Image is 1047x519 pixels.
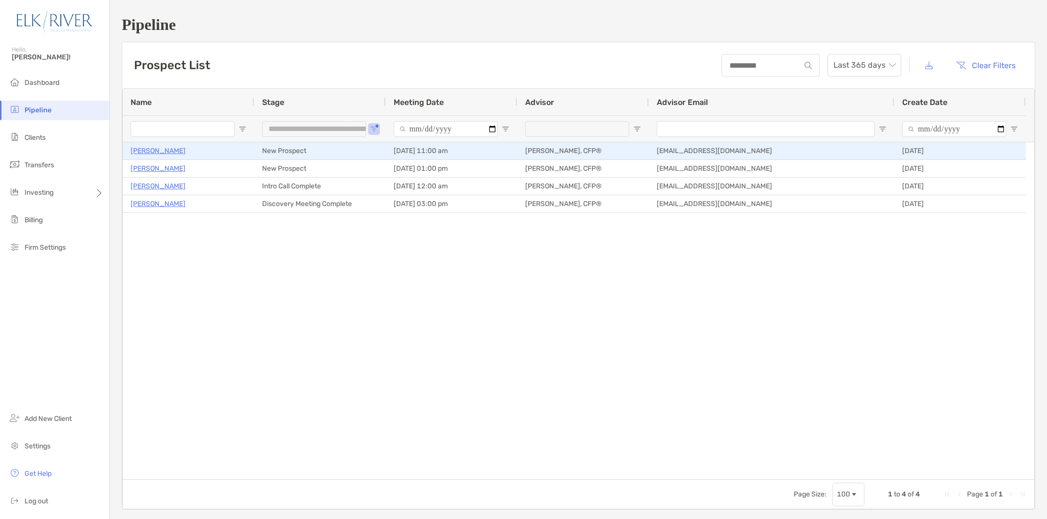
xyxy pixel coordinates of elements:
span: [PERSON_NAME]! [12,53,104,61]
button: Open Filter Menu [1010,125,1018,133]
div: [PERSON_NAME], CFP® [517,142,649,159]
input: Advisor Email Filter Input [657,121,875,137]
span: Settings [25,442,51,450]
div: [DATE] [894,195,1026,212]
div: New Prospect [254,142,386,159]
span: Name [131,98,152,107]
span: 1 [888,490,892,498]
img: Zoe Logo [12,4,98,39]
img: settings icon [9,440,21,451]
h3: Prospect List [134,58,210,72]
a: [PERSON_NAME] [131,145,186,157]
a: [PERSON_NAME] [131,162,186,175]
img: firm-settings icon [9,241,21,253]
button: Open Filter Menu [370,125,378,133]
div: [PERSON_NAME], CFP® [517,160,649,177]
div: [PERSON_NAME], CFP® [517,178,649,195]
div: Next Page [1007,491,1015,498]
div: [DATE] 12:00 am [386,178,517,195]
span: 1 [998,490,1003,498]
input: Create Date Filter Input [902,121,1006,137]
a: [PERSON_NAME] [131,180,186,192]
div: [DATE] [894,160,1026,177]
div: Discovery Meeting Complete [254,195,386,212]
div: [DATE] [894,142,1026,159]
span: Meeting Date [394,98,444,107]
button: Open Filter Menu [879,125,886,133]
span: Log out [25,497,48,505]
div: Page Size [832,483,864,506]
span: Last 365 days [833,54,895,76]
a: [PERSON_NAME] [131,198,186,210]
span: Advisor Email [657,98,708,107]
span: Page [967,490,983,498]
img: billing icon [9,213,21,225]
button: Open Filter Menu [239,125,246,133]
span: Pipeline [25,106,52,114]
div: First Page [943,491,951,498]
span: of [991,490,997,498]
img: input icon [805,62,812,69]
div: [PERSON_NAME], CFP® [517,195,649,212]
img: clients icon [9,131,21,143]
span: Billing [25,216,43,224]
span: Get Help [25,469,52,478]
div: New Prospect [254,160,386,177]
div: [DATE] [894,178,1026,195]
span: 1 [985,490,989,498]
div: [DATE] 01:00 pm [386,160,517,177]
h1: Pipeline [122,16,1035,34]
div: Page Size: [794,490,827,498]
span: of [908,490,914,498]
div: 100 [837,490,850,498]
span: Add New Client [25,415,72,423]
img: add_new_client icon [9,412,21,424]
div: [EMAIL_ADDRESS][DOMAIN_NAME] [649,195,894,212]
div: Last Page [1019,491,1026,498]
button: Clear Filters [948,54,1023,76]
button: Open Filter Menu [502,125,510,133]
div: [EMAIL_ADDRESS][DOMAIN_NAME] [649,142,894,159]
img: transfers icon [9,158,21,170]
div: Previous Page [955,491,963,498]
span: 4 [902,490,906,498]
span: Firm Settings [25,243,66,252]
span: 4 [915,490,920,498]
span: Transfers [25,161,54,169]
img: pipeline icon [9,104,21,115]
span: Stage [262,98,284,107]
div: Intro Call Complete [254,178,386,195]
div: [DATE] 11:00 am [386,142,517,159]
img: logout icon [9,494,21,506]
input: Name Filter Input [131,121,235,137]
span: Create Date [902,98,947,107]
div: [EMAIL_ADDRESS][DOMAIN_NAME] [649,178,894,195]
span: Investing [25,188,54,197]
img: get-help icon [9,467,21,479]
img: investing icon [9,186,21,198]
span: Advisor [525,98,554,107]
button: Open Filter Menu [633,125,641,133]
span: Clients [25,133,46,142]
div: [EMAIL_ADDRESS][DOMAIN_NAME] [649,160,894,177]
img: dashboard icon [9,76,21,88]
span: Dashboard [25,78,59,87]
div: [DATE] 03:00 pm [386,195,517,212]
span: to [894,490,900,498]
input: Meeting Date Filter Input [394,121,498,137]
